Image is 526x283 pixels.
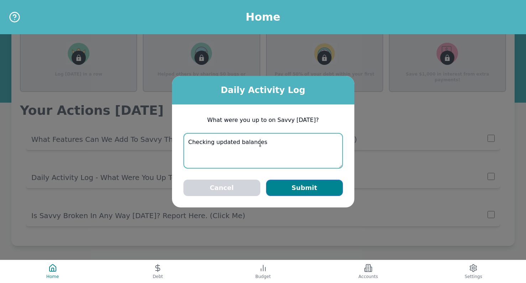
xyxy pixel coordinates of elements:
[46,274,59,279] span: Home
[421,260,526,283] button: Settings
[465,274,482,279] span: Settings
[105,260,210,283] button: Debt
[183,133,343,169] textarea: Checking updated balances
[255,274,271,279] span: Budget
[183,116,343,124] p: What were you up to on Savvy [DATE]?
[246,11,280,24] h1: Home
[153,274,163,279] span: Debt
[172,84,354,96] h2: Daily Activity Log
[359,274,378,279] span: Accounts
[266,180,343,196] button: Submit
[9,11,21,23] button: Help
[183,180,260,196] button: Cancel
[210,260,316,283] button: Budget
[316,260,421,283] button: Accounts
